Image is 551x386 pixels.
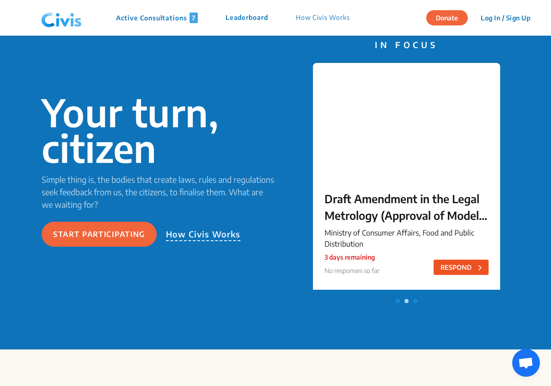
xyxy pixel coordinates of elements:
img: navlogo.png [37,4,86,32]
p: Simple thing is, the bodies that create laws, rules and regulations seek feedback from us, the ci... [42,173,275,211]
div: Open chat [512,349,540,377]
p: How Civis Works [296,12,350,23]
button: RESPOND [434,260,489,275]
p: Your turn, citizen [42,94,275,166]
span: 7 [190,12,198,23]
p: Active Consultations [116,12,198,23]
a: Donate [426,12,475,22]
p: How Civis Works [166,228,241,241]
button: Start participating [42,222,157,247]
p: Leaderboard [226,12,268,23]
a: Draft Amendment in the Legal Metrology (Approval of Models) Rules, 2011Ministry of Consumer Affai... [313,63,500,294]
button: Donate [426,10,468,25]
p: IN FOCUS [313,38,500,51]
button: Log In / Sign Up [475,11,536,25]
p: Draft Amendment in the Legal Metrology (Approval of Models) Rules, 2011 [324,190,489,224]
span: No responses so far [324,267,380,274]
p: Ministry of Consumer Affairs, Food and Public Distribution [324,227,489,249]
p: 3 days remaining [324,252,380,262]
